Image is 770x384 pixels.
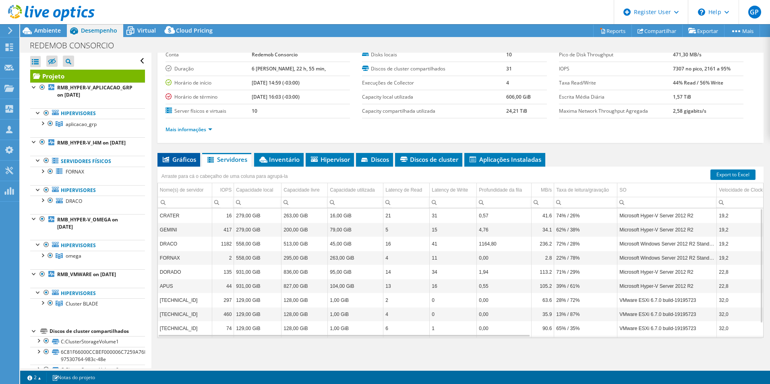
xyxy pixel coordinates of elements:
div: Capacidade utilizada [330,185,375,195]
label: Horário de término [166,93,252,101]
a: DRACO [30,196,145,206]
td: Column MB/s, Value 41.6 [532,209,554,223]
td: Latency de Read Column [383,183,430,197]
td: Column SO, Value VMware ESXi 6.7.0 build-19195723 [617,321,717,335]
a: Hipervisores [30,108,145,119]
td: Column IOPS, Value 460 [212,307,234,321]
td: Column Capacidade livre, Filter cell [282,197,328,208]
td: Column MB/s, Value 236.2 [532,237,554,251]
td: MB/s Column [532,183,554,197]
td: Column Nome(s) de servidor, Value 192.168.99.36 [158,307,212,321]
td: Nome(s) de servidor Column [158,183,212,197]
div: Nome(s) de servidor [160,185,204,195]
td: Column Profundidade da fila, Value 0,00 [477,293,532,307]
span: Servidores [206,155,247,163]
td: Column Capacidade local, Filter cell [234,197,282,208]
td: Column Capacidade utilizada, Value 45,00 GiB [328,237,383,251]
span: Discos [360,155,389,163]
td: Column Latency de Write, Value 31 [430,209,477,223]
td: Column Latency de Write, Value 41 [430,237,477,251]
td: Column Latency de Write, Value 0 [430,293,477,307]
td: Column Capacidade utilizada, Value 1,00 GiB [328,321,383,335]
td: Column MB/s, Value 105.2 [532,279,554,293]
label: Execuções de Collector [362,79,506,87]
label: Capacity local utilizada [362,93,506,101]
td: Column Taxa de leitura/gravação, Value 28% / 72% [554,293,617,307]
td: Latency de Write Column [430,183,477,197]
span: Ambiente [34,27,61,34]
td: Column Latency de Write, Value 0 [430,307,477,321]
span: GP [748,6,761,19]
td: Column SO, Filter cell [617,197,717,208]
td: Column MB/s, Filter cell [532,197,554,208]
td: Column Taxa de leitura/gravação, Value 72% / 28% [554,237,617,251]
b: 606,00 GiB [506,93,531,100]
td: Column Latency de Write, Value 11 [430,251,477,265]
a: 6C81F66000CCBEF000006C7259A76E50-97530764-983c-48e [30,347,145,365]
label: Conta [166,51,252,59]
b: 2,58 gigabits/s [673,107,706,114]
td: Column Latency de Read, Value 2 [383,293,430,307]
td: Column Latency de Read, Value 4 [383,251,430,265]
td: Column Taxa de leitura/gravação, Value 74% / 26% [554,209,617,223]
div: Latency de Read [385,185,422,195]
div: Latency de Write [432,185,468,195]
td: Column Capacidade local, Value 558,00 GiB [234,237,282,251]
b: RMB_HYPER-V_APLICACAO_GRP on [DATE] [57,84,132,98]
td: Column Profundidade da fila, Value 0,00 [477,321,532,335]
label: Maxima Network Throughput Agregada [559,107,673,115]
a: RMB_VMWARE on [DATE] [30,269,145,280]
td: Column Taxa de leitura/gravação, Value 39% / 61% [554,279,617,293]
label: Server físicos e virtuais [166,107,252,115]
span: Discos de cluster [399,155,458,163]
td: Column Taxa de leitura/gravação, Value 13% / 87% [554,307,617,321]
td: Column Capacidade local, Value 129,00 GiB [234,307,282,321]
a: Reports [593,25,632,37]
span: Aplicações Instaladas [468,155,541,163]
b: 7307 no pico, 2161 a 95% [673,65,731,72]
span: DRACO [66,198,82,204]
td: Column Latency de Write, Value 15 [430,223,477,237]
td: Column Profundidade da fila, Value 4,76 [477,223,532,237]
td: Column Nome(s) de servidor, Value APUS [158,279,212,293]
td: Column Capacidade local, Value 931,00 GiB [234,279,282,293]
td: SO Column [617,183,717,197]
td: Column Latency de Write, Value 16 [430,279,477,293]
td: Column Taxa de leitura/gravação, Value 22% / 78% [554,251,617,265]
td: Column Taxa de leitura/gravação, Value 71% / 29% [554,265,617,279]
td: Column Profundidade da fila, Value 1164,80 [477,237,532,251]
span: Inventário [258,155,300,163]
label: Disks locais [362,51,506,59]
td: Column Capacidade livre, Value 128,00 GiB [282,321,328,335]
a: Mais [724,25,760,37]
b: 31 [506,65,512,72]
b: 10 [252,107,257,114]
td: Capacidade utilizada Column [328,183,383,197]
td: Column MB/s, Value 90.6 [532,321,554,335]
td: Column Capacidade local, Value 129,00 GiB [234,293,282,307]
td: Column MB/s, Value 63.6 [532,293,554,307]
span: Gráficos [161,155,196,163]
div: MB/s [541,185,552,195]
span: Cloud Pricing [176,27,213,34]
b: [DATE] 16:03 (-03:00) [252,93,300,100]
td: Column Profundidade da fila, Value 1,94 [477,265,532,279]
a: Cluster BLADE [30,298,145,309]
td: Column SO, Value Microsoft Hyper-V Server 2012 R2 [617,279,717,293]
td: Column SO, Value Microsoft Windows Server 2012 R2 Standard [617,251,717,265]
td: Column Capacidade livre, Value 128,00 GiB [282,307,328,321]
td: Column IOPS, Value 74 [212,321,234,335]
a: Mais informações [166,126,212,133]
td: Column Latency de Read, Value 4 [383,307,430,321]
td: Column Nome(s) de servidor, Value 192.168.99.34 [158,293,212,307]
b: 10 [506,51,512,58]
td: Column Latency de Read, Value 13 [383,279,430,293]
td: Column Capacidade livre, Value 263,00 GiB [282,209,328,223]
a: C:ClusterStorageVolume2 [30,365,145,375]
a: Projeto [30,70,145,83]
span: Virtual [137,27,156,34]
td: Column Latency de Read, Filter cell [383,197,430,208]
td: Column MB/s, Value 34.1 [532,223,554,237]
td: Column MB/s, Value 113.2 [532,265,554,279]
td: Column IOPS, Value 417 [212,223,234,237]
